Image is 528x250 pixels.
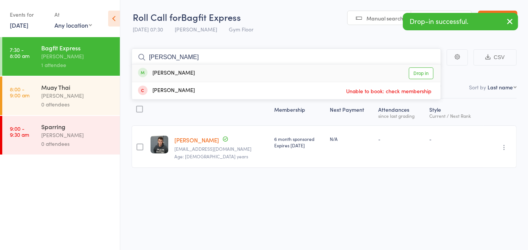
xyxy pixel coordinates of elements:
[478,11,517,26] a: Exit roll call
[429,113,480,118] div: Current / Next Rank
[488,83,513,91] div: Last name
[174,146,268,152] small: ijneb97@hotmail.com
[138,86,195,95] div: [PERSON_NAME]
[10,47,30,59] time: 7:30 - 8:00 am
[10,125,29,137] time: 9:00 - 9:30 am
[133,11,181,23] span: Roll Call for
[469,83,486,91] label: Sort by
[41,52,113,61] div: [PERSON_NAME]
[344,85,433,97] span: Unable to book: check membership
[327,102,376,122] div: Next Payment
[41,100,113,109] div: 0 attendees
[271,102,327,122] div: Membership
[10,21,28,29] a: [DATE]
[54,21,92,29] div: Any location
[274,136,324,148] div: 6 month sponsored
[41,83,113,91] div: Muay Thai
[41,91,113,100] div: [PERSON_NAME]
[229,25,253,33] span: Gym Floor
[409,67,433,79] a: Drop in
[174,153,248,159] span: Age: [DEMOGRAPHIC_DATA] years
[378,113,423,118] div: since last grading
[133,25,163,33] span: [DATE] 07:30
[2,77,120,115] a: 8:00 -9:00 amMuay Thai[PERSON_NAME]0 attendees
[175,25,217,33] span: [PERSON_NAME]
[274,142,324,148] div: Expires [DATE]
[474,49,517,66] button: CSV
[181,11,241,23] span: Bagfit Express
[2,37,120,76] a: 7:30 -8:00 amBagfit Express[PERSON_NAME]1 attendee
[366,14,403,22] span: Manual search
[2,116,120,155] a: 9:00 -9:30 amSparring[PERSON_NAME]0 attendees
[151,136,168,153] img: image1717484885.png
[54,8,92,21] div: At
[429,136,480,142] div: -
[41,131,113,139] div: [PERSON_NAME]
[10,86,30,98] time: 8:00 - 9:00 am
[132,48,441,66] input: Search by name
[10,8,47,21] div: Events for
[41,44,113,52] div: Bagfit Express
[41,139,113,148] div: 0 attendees
[378,136,423,142] div: -
[138,69,195,78] div: [PERSON_NAME]
[330,136,373,142] div: N/A
[41,122,113,131] div: Sparring
[403,13,518,30] div: Drop-in successful.
[375,102,426,122] div: Atten­dances
[41,61,113,69] div: 1 attendee
[426,102,483,122] div: Style
[174,136,219,144] a: [PERSON_NAME]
